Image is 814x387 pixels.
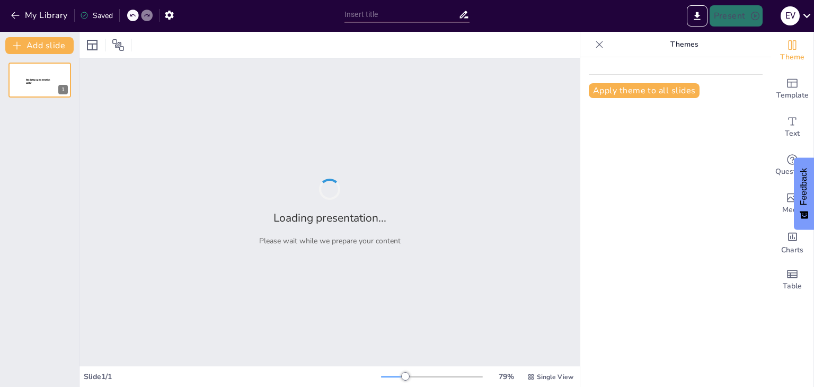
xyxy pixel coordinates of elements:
button: My Library [8,7,72,24]
div: Slide 1 / 1 [84,372,381,382]
input: Insert title [344,7,458,22]
button: Add slide [5,37,74,54]
span: Theme [780,51,804,63]
div: Get real-time input from your audience [771,146,813,184]
span: Table [783,280,802,292]
span: Charts [781,244,803,256]
div: Change the overall theme [771,32,813,70]
div: 1 [58,85,68,94]
div: Add a table [771,261,813,299]
div: Layout [84,37,101,54]
div: Add images, graphics, shapes or video [771,184,813,223]
p: Please wait while we prepare your content [259,236,401,246]
div: Saved [80,11,113,21]
h2: Loading presentation... [273,210,386,225]
span: Questions [775,166,810,178]
div: E V [781,6,800,25]
button: Feedback - Show survey [794,157,814,230]
p: Themes [608,32,760,57]
span: Template [776,90,809,101]
span: Position [112,39,125,51]
span: Feedback [799,168,809,205]
div: Add ready made slides [771,70,813,108]
div: 79 % [493,372,519,382]
button: Export to PowerPoint [687,5,707,27]
span: Sendsteps presentation editor [26,78,50,84]
div: Add charts and graphs [771,223,813,261]
button: Apply theme to all slides [589,83,700,98]
button: E V [781,5,800,27]
div: 1 [8,63,71,98]
button: Present [710,5,763,27]
span: Single View [537,373,573,381]
div: Add text boxes [771,108,813,146]
span: Media [782,204,803,216]
span: Text [785,128,800,139]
